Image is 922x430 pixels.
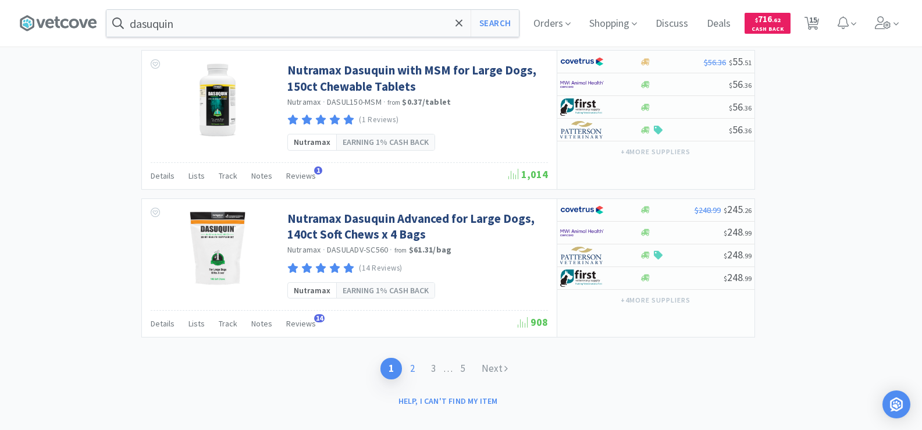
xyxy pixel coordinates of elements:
[394,246,407,254] span: from
[755,13,781,24] span: 716
[724,225,752,239] span: 248
[724,271,752,284] span: 248
[743,274,752,283] span: . 99
[755,16,758,24] span: $
[772,16,781,24] span: . 62
[287,244,321,255] a: Nutramax
[343,136,429,148] span: Earning 1% Cash Back
[444,364,474,374] span: . . .
[151,318,175,329] span: Details
[560,201,604,219] img: 77fca1acd8b6420a9015268ca798ef17_1.png
[359,262,403,275] p: (14 Reviews)
[180,62,255,138] img: af86436d9b7b427e876f728358508b61_406168.png
[743,126,752,135] span: . 36
[387,98,400,106] span: from
[287,134,435,150] a: NutramaxEarning 1% Cash Back
[704,57,726,67] span: $56.36
[402,97,451,107] strong: $0.37 / tablet
[651,19,693,29] a: Discuss
[471,10,519,37] button: Search
[518,315,548,329] span: 908
[390,244,392,255] span: ·
[729,81,732,90] span: $
[743,251,752,260] span: . 99
[106,10,519,37] input: Search by item, sku, manufacturer, ingredient, size...
[560,269,604,287] img: 67d67680309e4a0bb49a5ff0391dcc42_6.png
[151,170,175,181] span: Details
[724,248,752,261] span: 248
[729,55,752,68] span: 55
[287,211,545,243] a: Nutramax Dasuquin Advanced for Large Dogs, 140ct Soft Chews x 4 Bags
[882,390,910,418] div: Open Intercom Messenger
[724,206,727,215] span: $
[752,26,784,34] span: Cash Back
[743,81,752,90] span: . 36
[188,318,205,329] span: Lists
[743,58,752,67] span: . 51
[251,318,272,329] span: Notes
[729,123,752,136] span: 56
[800,20,824,30] a: 15
[380,358,402,379] a: 1
[287,62,545,94] a: Nutramax Dasuquin with MSM for Large Dogs, 150ct Chewable Tablets
[729,77,752,91] span: 56
[286,170,316,181] span: Reviews
[724,274,727,283] span: $
[560,247,604,264] img: f5e969b455434c6296c6d81ef179fa71_3.png
[323,97,325,107] span: ·
[180,211,255,286] img: 5b5fe7aa5b084ac4b5527236a0555893_406185.png
[743,229,752,237] span: . 99
[287,97,321,107] a: Nutramax
[188,170,205,181] span: Lists
[508,168,548,181] span: 1,014
[729,58,732,67] span: $
[743,104,752,112] span: . 36
[323,244,325,255] span: ·
[219,170,237,181] span: Track
[745,8,791,39] a: $716.62Cash Back
[560,76,604,93] img: f6b2451649754179b5b4e0c70c3f7cb0_2.png
[294,136,330,148] span: Nutramax
[314,314,325,322] span: 14
[560,224,604,241] img: f6b2451649754179b5b4e0c70c3f7cb0_2.png
[383,97,386,107] span: ·
[219,318,237,329] span: Track
[702,19,735,29] a: Deals
[294,284,330,297] span: Nutramax
[560,53,604,70] img: 77fca1acd8b6420a9015268ca798ef17_1.png
[359,114,398,126] p: (1 Reviews)
[695,205,721,215] span: $248.99
[402,358,423,379] a: 2
[286,318,316,329] span: Reviews
[314,166,322,175] span: 1
[560,121,604,138] img: f5e969b455434c6296c6d81ef179fa71_3.png
[474,358,516,379] a: Next
[743,206,752,215] span: . 26
[615,292,696,308] button: +4more suppliers
[423,358,444,379] a: 3
[729,100,752,113] span: 56
[391,391,505,411] button: Help, I can't find my item
[409,244,452,255] strong: $61.31 / bag
[327,97,382,107] span: DASUL150-MSM
[343,284,429,297] span: Earning 1% Cash Back
[724,251,727,260] span: $
[724,229,727,237] span: $
[724,202,752,216] span: 245
[251,170,272,181] span: Notes
[729,126,732,135] span: $
[729,104,732,112] span: $
[615,144,696,160] button: +4more suppliers
[453,358,474,379] a: 5
[327,244,389,255] span: DASULADV-SC560
[560,98,604,116] img: 67d67680309e4a0bb49a5ff0391dcc42_6.png
[287,282,435,298] a: NutramaxEarning 1% Cash Back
